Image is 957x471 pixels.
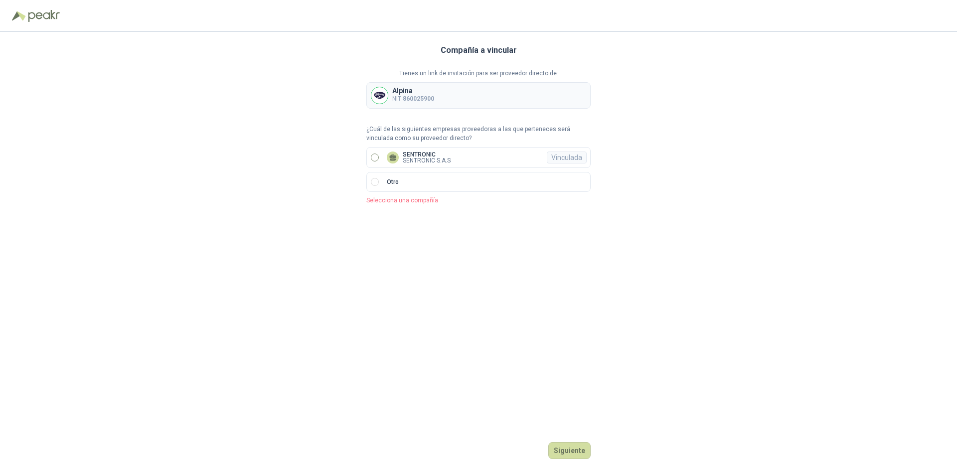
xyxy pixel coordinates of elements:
img: Logo [12,11,26,21]
p: Alpina [392,87,434,94]
img: Peakr [28,10,60,22]
b: 860025900 [403,95,434,102]
button: Siguiente [548,442,591,459]
p: SENTRONIC S.A.S [403,157,451,163]
p: Selecciona una compañía [366,196,591,205]
h3: Compañía a vincular [441,44,517,57]
div: Vinculada [547,152,587,163]
p: Tienes un link de invitación para ser proveedor directo de: [366,69,591,78]
p: NIT [392,94,434,104]
p: Otro [387,177,399,187]
p: ¿Cuál de las siguientes empresas proveedoras a las que perteneces será vinculada como su proveedo... [366,125,591,144]
p: SENTRONIC [403,152,451,157]
img: Company Logo [371,87,388,104]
